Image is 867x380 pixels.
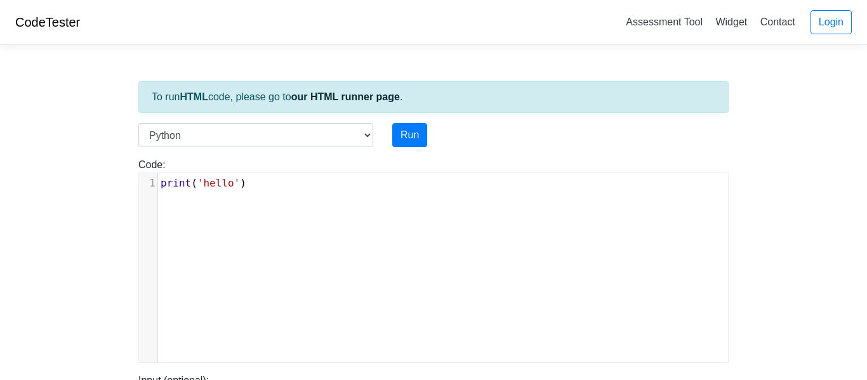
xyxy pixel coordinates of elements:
[811,10,852,34] a: Login
[197,177,240,189] span: 'hello'
[180,91,208,102] strong: HTML
[710,11,752,32] a: Widget
[129,157,738,363] div: Code:
[392,123,427,147] button: Run
[139,176,157,191] div: 1
[161,177,246,189] span: ( )
[161,177,191,189] span: print
[755,11,800,32] a: Contact
[621,11,708,32] a: Assessment Tool
[291,91,400,102] a: our HTML runner page
[15,15,80,29] a: CodeTester
[138,81,729,113] div: To run code, please go to .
